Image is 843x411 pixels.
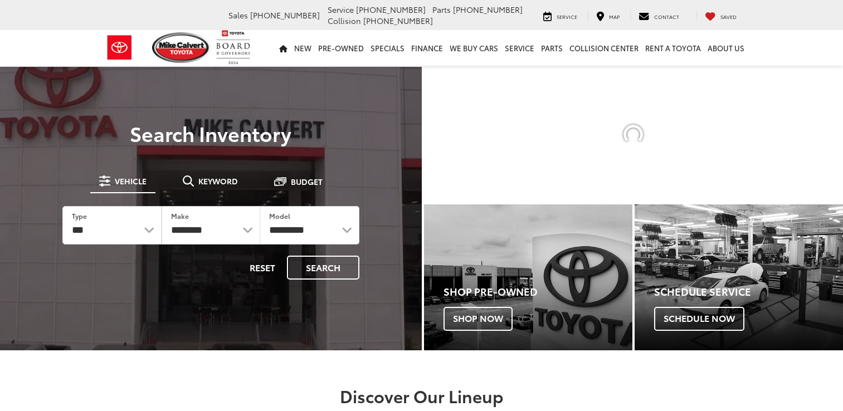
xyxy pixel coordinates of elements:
span: [PHONE_NUMBER] [363,15,433,26]
a: My Saved Vehicles [696,10,745,21]
h4: Schedule Service [654,286,843,297]
span: Sales [228,9,248,21]
span: Schedule Now [654,307,744,330]
h2: Discover Our Lineup [29,386,815,405]
a: Map [588,10,628,21]
a: Collision Center [566,30,642,66]
img: Toyota [99,30,140,66]
label: Make [171,211,189,221]
span: [PHONE_NUMBER] [250,9,320,21]
label: Type [72,211,87,221]
a: Home [276,30,291,66]
a: New [291,30,315,66]
a: Contact [630,10,688,21]
button: Search [287,256,359,280]
span: Collision [328,15,361,26]
a: Schedule Service Schedule Now [635,204,843,350]
span: Parts [432,4,451,15]
span: Service [557,13,577,20]
button: Reset [240,256,285,280]
span: Shop Now [444,307,513,330]
div: Toyota [635,204,843,350]
span: Map [609,13,620,20]
a: Pre-Owned [315,30,367,66]
span: Budget [291,178,323,185]
span: Vehicle [115,177,147,185]
img: Mike Calvert Toyota [152,32,211,63]
h4: Shop Pre-Owned [444,286,632,297]
a: Rent a Toyota [642,30,704,66]
span: Contact [654,13,679,20]
label: Model [269,211,290,221]
span: Keyword [198,177,238,185]
a: Parts [538,30,566,66]
a: Service [535,10,586,21]
div: Toyota [424,204,632,350]
a: WE BUY CARS [446,30,501,66]
a: Specials [367,30,408,66]
span: [PHONE_NUMBER] [453,4,523,15]
a: Service [501,30,538,66]
span: Service [328,4,354,15]
span: Saved [720,13,737,20]
span: [PHONE_NUMBER] [356,4,426,15]
a: Finance [408,30,446,66]
a: Shop Pre-Owned Shop Now [424,204,632,350]
h3: Search Inventory [47,122,375,144]
a: About Us [704,30,748,66]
